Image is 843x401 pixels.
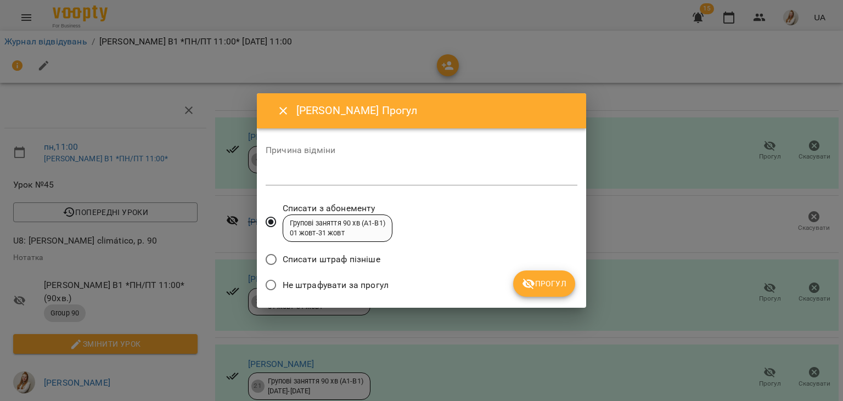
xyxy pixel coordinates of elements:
[283,279,389,292] span: Не штрафувати за прогул
[283,202,392,215] span: Списати з абонементу
[522,277,566,290] span: Прогул
[296,102,573,119] h6: [PERSON_NAME] Прогул
[513,270,575,297] button: Прогул
[270,98,296,124] button: Close
[283,253,380,266] span: Списати штраф пізніше
[290,218,385,239] div: Групові заняття 90 хв (А1-В1) 01 жовт - 31 жовт
[266,146,577,155] label: Причина відміни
